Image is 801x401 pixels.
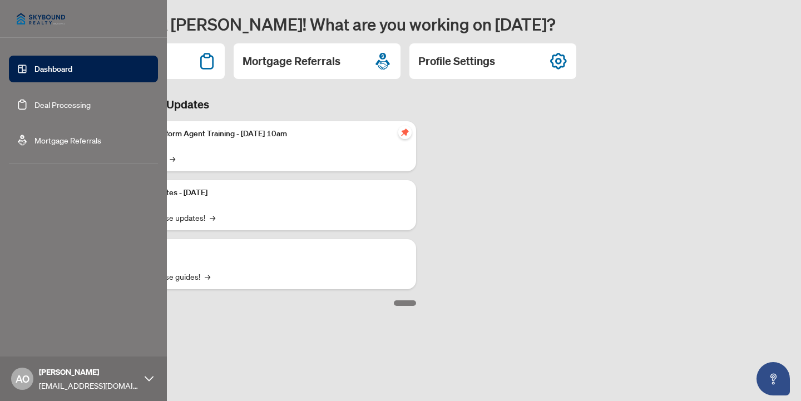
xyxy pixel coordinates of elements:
h1: Welcome back [PERSON_NAME]! What are you working on [DATE]? [58,13,788,34]
span: AO [16,371,29,387]
h2: Mortgage Referrals [243,53,340,69]
h2: Profile Settings [418,53,495,69]
p: Self-Help [117,246,407,258]
span: → [210,211,215,224]
a: Dashboard [34,64,72,74]
span: pushpin [398,126,412,139]
a: Deal Processing [34,100,91,110]
p: myAbode Platform Agent Training - [DATE] 10am [117,128,407,140]
span: [PERSON_NAME] [39,366,139,378]
span: → [170,152,175,165]
a: Mortgage Referrals [34,135,101,145]
img: logo [9,6,73,32]
span: [EMAIL_ADDRESS][DOMAIN_NAME] [39,379,139,392]
button: Open asap [756,362,790,395]
span: → [205,270,210,283]
h3: Brokerage & Industry Updates [58,97,416,112]
p: Platform Updates - [DATE] [117,187,407,199]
